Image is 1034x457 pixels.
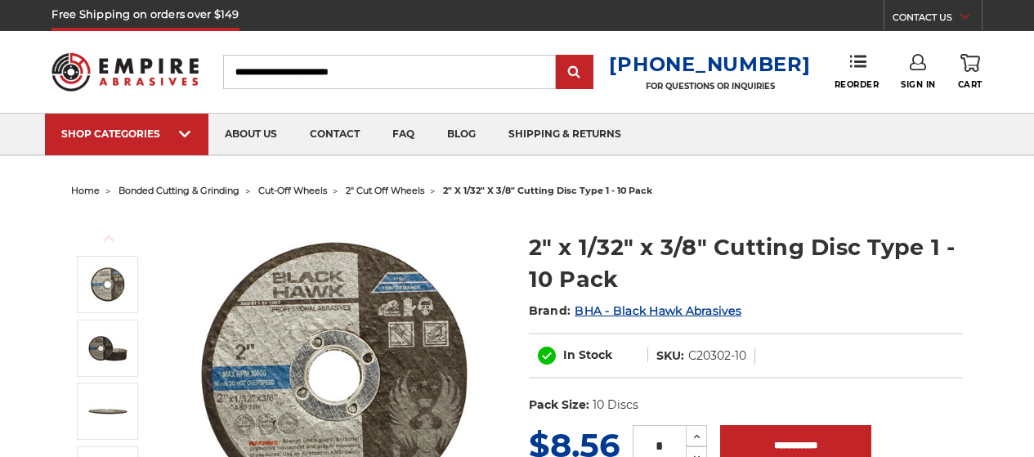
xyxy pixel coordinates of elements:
a: contact [293,114,376,155]
a: home [71,185,100,196]
a: Reorder [835,54,880,89]
button: Previous [89,221,128,256]
img: 2 Cutting Disc Ultra Thin [87,391,128,432]
dt: SKU: [656,347,684,365]
dd: C20302-10 [688,347,746,365]
input: Submit [558,56,591,89]
span: Sign In [901,79,936,90]
a: CONTACT US [893,8,982,31]
a: shipping & returns [492,114,638,155]
a: cut-off wheels [258,185,327,196]
span: Cart [958,79,983,90]
span: Reorder [835,79,880,90]
span: 2" x 1/32" x 3/8" cutting disc type 1 - 10 pack [443,185,652,196]
img: 2" x 1/32" x 3/8" Cut Off Wheel [87,264,128,305]
a: blog [431,114,492,155]
a: bonded cutting & grinding [119,185,239,196]
a: about us [208,114,293,155]
span: In Stock [563,347,612,362]
a: BHA - Black Hawk Abrasives [575,303,741,318]
a: [PHONE_NUMBER] [609,52,810,76]
div: SHOP CATEGORIES [61,128,192,140]
a: Cart [958,54,983,90]
dd: 10 Discs [593,397,638,414]
span: Brand: [529,303,571,318]
h1: 2" x 1/32" x 3/8" Cutting Disc Type 1 - 10 Pack [529,231,963,295]
img: 2" x 1/32" x 3/8" Cutting Disc [87,328,128,369]
a: faq [376,114,431,155]
p: FOR QUESTIONS OR INQUIRIES [609,81,810,92]
a: 2" cut off wheels [346,185,424,196]
dt: Pack Size: [529,397,589,414]
img: Empire Abrasives [51,43,198,101]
